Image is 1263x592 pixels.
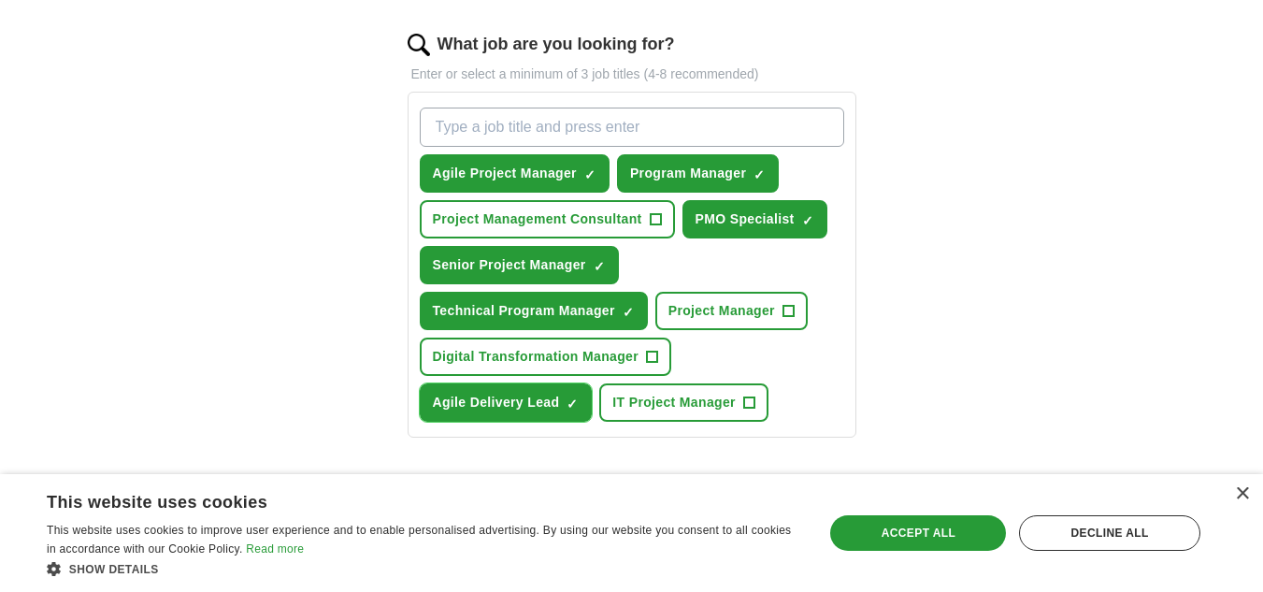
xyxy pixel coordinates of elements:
button: Project Management Consultant [420,200,675,238]
div: Close [1235,487,1249,501]
span: IT Project Manager [612,393,736,412]
span: ✓ [753,167,765,182]
button: Agile Delivery Lead✓ [420,383,593,422]
p: Enter or select a minimum of 3 job titles (4-8 recommended) [408,65,856,84]
a: Read more, opens a new window [246,542,304,556]
span: PMO Specialist [696,209,795,229]
span: Program Manager [630,164,746,183]
span: Agile Delivery Lead [433,393,560,412]
span: Agile Project Manager [433,164,577,183]
div: Accept all [830,515,1006,551]
span: ✓ [594,259,605,274]
div: Show details [47,559,801,578]
button: Senior Project Manager✓ [420,246,619,284]
button: IT Project Manager [599,383,768,422]
span: Technical Program Manager [433,301,615,321]
span: Senior Project Manager [433,255,586,275]
span: ✓ [802,213,813,228]
span: ✓ [623,305,634,320]
span: Project Manager [668,301,775,321]
button: Digital Transformation Manager [420,338,672,376]
label: What job are you looking for? [438,32,675,57]
span: ✓ [567,397,578,412]
span: ✓ [584,167,596,182]
button: Technical Program Manager✓ [420,292,648,330]
div: This website uses cookies [47,485,754,513]
img: search.png [408,34,430,56]
input: Type a job title and press enter [420,108,844,147]
button: Project Manager [655,292,808,330]
span: Show details [69,563,159,576]
div: Decline all [1019,515,1200,551]
span: This website uses cookies to improve user experience and to enable personalised advertising. By u... [47,524,791,556]
button: Agile Project Manager✓ [420,154,610,193]
button: Program Manager✓ [617,154,779,193]
span: Project Management Consultant [433,209,642,229]
span: Digital Transformation Manager [433,347,639,367]
button: PMO Specialist✓ [682,200,827,238]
